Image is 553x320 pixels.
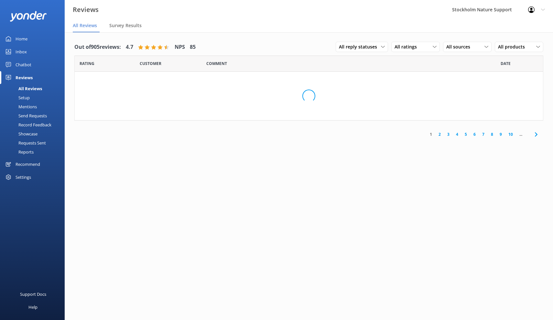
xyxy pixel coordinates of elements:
a: 6 [470,131,479,137]
h4: Out of 905 reviews: [74,43,121,51]
a: Send Requests [4,111,65,120]
div: Inbox [16,45,27,58]
h4: NPS [175,43,185,51]
div: Record Feedback [4,120,51,129]
span: Question [206,60,227,67]
div: Mentions [4,102,37,111]
a: Reports [4,147,65,156]
a: 2 [435,131,444,137]
span: Date [80,60,94,67]
div: Send Requests [4,111,47,120]
a: 5 [461,131,470,137]
span: Survey Results [109,22,142,29]
a: 1 [427,131,435,137]
h4: 85 [190,43,196,51]
div: Recommend [16,158,40,171]
span: Date [140,60,161,67]
div: Chatbot [16,58,31,71]
a: 4 [453,131,461,137]
span: All reply statuses [339,43,381,50]
div: Settings [16,171,31,184]
div: Showcase [4,129,38,138]
span: All Reviews [73,22,97,29]
a: 8 [488,131,496,137]
a: 9 [496,131,505,137]
a: Record Feedback [4,120,65,129]
div: Support Docs [20,288,46,301]
a: Requests Sent [4,138,65,147]
a: Showcase [4,129,65,138]
span: Date [501,60,511,67]
span: All products [498,43,529,50]
div: Setup [4,93,30,102]
span: All sources [446,43,474,50]
span: All ratings [395,43,421,50]
div: Help [28,301,38,314]
a: All Reviews [4,84,65,93]
a: Mentions [4,102,65,111]
a: 10 [505,131,516,137]
div: Reviews [16,71,33,84]
img: yonder-white-logo.png [10,11,47,22]
a: 7 [479,131,488,137]
span: ... [516,131,526,137]
a: 3 [444,131,453,137]
div: Reports [4,147,34,156]
h4: 4.7 [126,43,133,51]
div: All Reviews [4,84,42,93]
h3: Reviews [73,5,99,15]
a: Setup [4,93,65,102]
div: Home [16,32,27,45]
div: Requests Sent [4,138,46,147]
